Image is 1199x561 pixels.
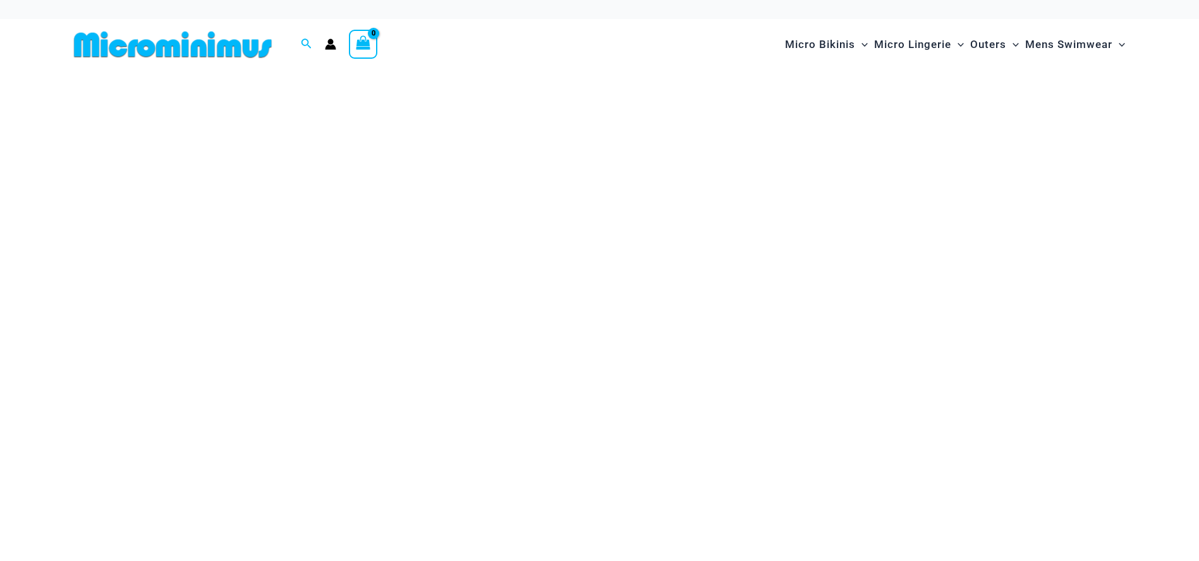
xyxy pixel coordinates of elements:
a: Account icon link [325,39,336,50]
a: OutersMenu ToggleMenu Toggle [967,25,1022,64]
span: Menu Toggle [855,28,868,61]
span: Micro Bikinis [785,28,855,61]
span: Menu Toggle [951,28,964,61]
img: MM SHOP LOGO FLAT [69,30,277,59]
a: Mens SwimwearMenu ToggleMenu Toggle [1022,25,1128,64]
a: Micro BikinisMenu ToggleMenu Toggle [782,25,871,64]
a: View Shopping Cart, empty [349,30,378,59]
span: Mens Swimwear [1025,28,1112,61]
a: Search icon link [301,37,312,52]
span: Menu Toggle [1112,28,1125,61]
nav: Site Navigation [780,23,1131,66]
span: Menu Toggle [1006,28,1019,61]
span: Outers [970,28,1006,61]
span: Micro Lingerie [874,28,951,61]
a: Micro LingerieMenu ToggleMenu Toggle [871,25,967,64]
